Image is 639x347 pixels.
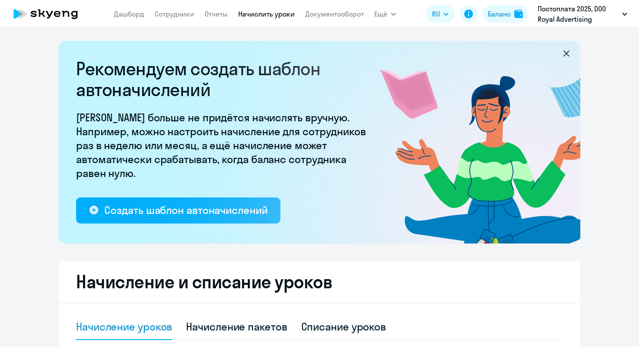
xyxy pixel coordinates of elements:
button: Создать шаблон автоначислений [76,197,280,224]
div: Начисление уроков [76,320,172,334]
p: Постоплата 2025, DOO Royal Advertising [538,3,619,24]
span: RU [432,9,440,19]
a: Начислить уроки [238,10,295,18]
div: Начисление пакетов [186,320,287,334]
h2: Начисление и списание уроков [76,271,563,292]
button: RU [426,5,455,23]
a: Документооборот [305,10,364,18]
p: [PERSON_NAME] больше не придётся начислять вручную. Например, можно настроить начисление для сотр... [76,110,372,180]
div: Создать шаблон автоначислений [104,203,267,217]
button: Постоплата 2025, DOO Royal Advertising [533,3,632,24]
button: Балансbalance [483,5,528,23]
button: Ещё [374,5,396,23]
span: Ещё [374,9,387,19]
a: Дашборд [114,10,144,18]
a: Отчеты [205,10,228,18]
div: Баланс [488,9,511,19]
a: Сотрудники [155,10,194,18]
div: Списание уроков [301,320,386,334]
h2: Рекомендуем создать шаблон автоначислений [76,58,372,100]
img: balance [514,10,523,18]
